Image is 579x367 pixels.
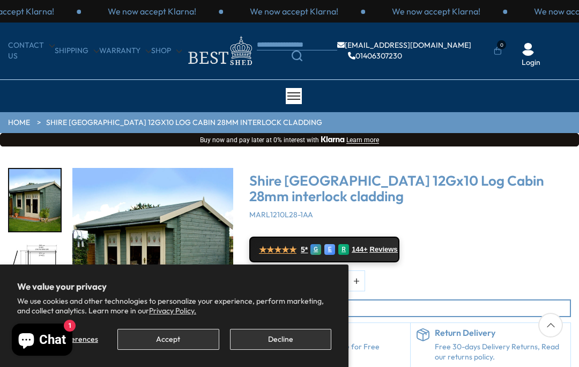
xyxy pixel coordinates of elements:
div: 1 / 16 [8,168,62,232]
div: 3 / 3 [365,5,507,17]
a: 01406307230 [348,52,402,60]
a: [EMAIL_ADDRESS][DOMAIN_NAME] [337,41,471,49]
p: We now accept Klarna! [250,5,338,17]
h2: We value your privacy [17,282,331,291]
p: We now accept Klarna! [392,5,480,17]
h3: Shire [GEOGRAPHIC_DATA] 12Gx10 Log Cabin 28mm interlock cladding [249,173,571,204]
h6: Return Delivery [435,328,566,338]
a: ★★★★★ 5* G E R 144+ Reviews [249,237,399,262]
div: G [310,244,321,255]
a: Shipping [55,46,99,56]
img: Marlborough_7_3123f303-0f06-4683-a69a-de8e16965eae_200x200.jpg [9,169,61,231]
button: Decline [230,329,331,350]
a: Shire [GEOGRAPHIC_DATA] 12Gx10 Log Cabin 28mm interlock cladding [46,118,322,128]
a: Privacy Policy. [149,306,196,315]
span: ★★★★★ [259,245,296,255]
div: 1 / 3 [81,5,223,17]
p: We now accept Klarna! [108,5,196,17]
div: R [338,244,349,255]
a: Warranty [99,46,151,56]
a: Login [522,57,540,68]
div: 2 / 3 [223,5,365,17]
button: Accept [117,329,219,350]
a: Shop [151,46,182,56]
p: Lead Time: 2 Weeks [256,303,570,314]
div: E [324,244,335,255]
a: Search [257,50,337,61]
img: User Icon [522,43,535,56]
a: CONTACT US [8,40,55,61]
span: 0 [497,40,506,49]
p: Free 30-days Delivery Returns, Read our returns policy. [435,342,566,363]
a: 0 [494,46,502,56]
span: MARL1210L28-1AA [249,210,313,219]
div: 2 / 16 [8,243,62,307]
inbox-online-store-chat: Shopify online store chat [9,324,76,358]
img: 12x10MarlboroughSTDFLOORPLANMMFT28mmTEMP_dcc92798-60a6-423a-957c-a89463604aa4_200x200.jpg [9,244,61,306]
span: Reviews [370,245,398,254]
span: 144+ [352,245,367,254]
p: We use cookies and other technologies to personalize your experience, perform marketing, and coll... [17,296,331,315]
a: HOME [8,118,30,128]
img: logo [182,33,257,68]
img: Shire Marlborough 12Gx10 Log Cabin 28mm interlock cladding - Best Shed [72,168,233,329]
